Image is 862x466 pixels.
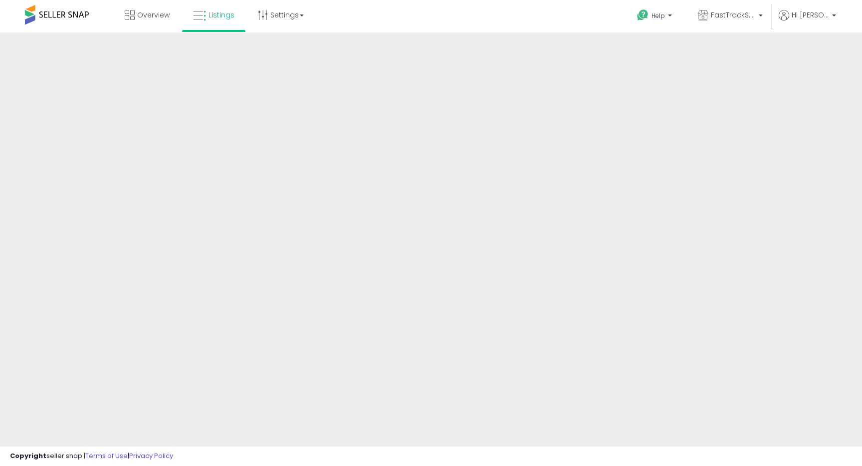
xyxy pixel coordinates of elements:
span: FastTrackShop [711,10,756,20]
a: Help [629,1,682,32]
span: Listings [209,10,234,20]
i: Get Help [637,9,649,21]
a: Hi [PERSON_NAME] [779,10,836,32]
span: Hi [PERSON_NAME] [792,10,829,20]
span: Overview [137,10,170,20]
span: Help [651,11,665,20]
